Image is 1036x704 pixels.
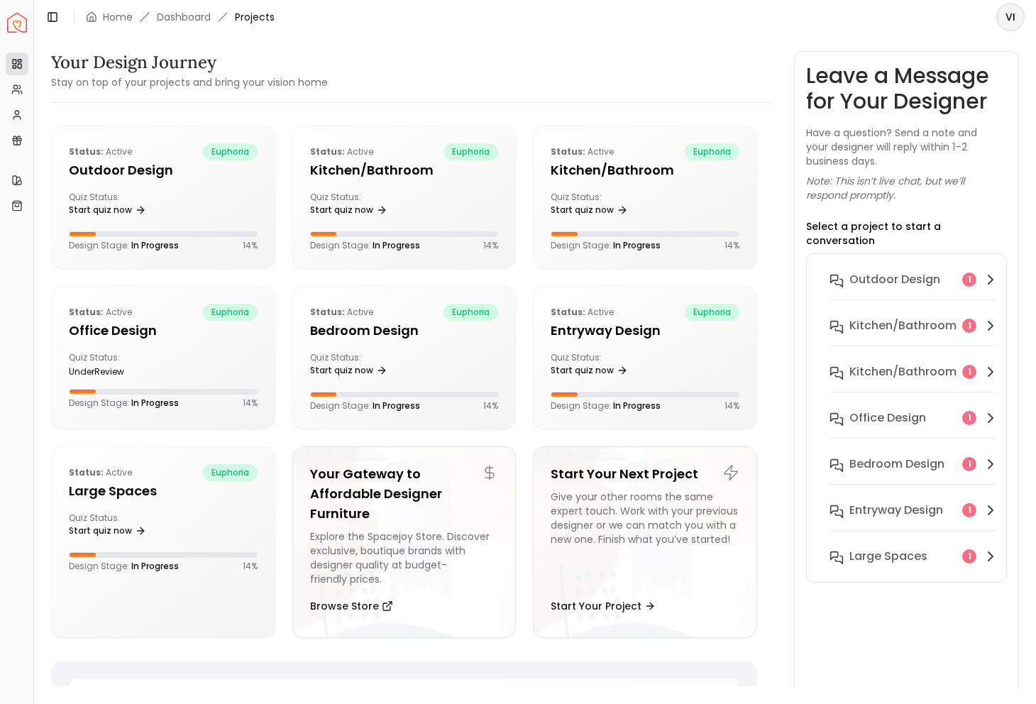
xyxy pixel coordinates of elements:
[551,306,585,318] b: Status:
[51,75,328,89] small: Stay on top of your projects and bring your vision home
[483,400,498,412] p: 14 %
[849,456,944,473] h6: Bedroom design
[818,404,1010,450] button: Office design1
[310,304,373,321] p: active
[551,304,614,321] p: active
[310,352,399,380] div: Quiz Status:
[69,321,258,341] h5: Office design
[310,192,399,220] div: Quiz Status:
[849,409,926,427] h6: Office design
[818,542,1010,571] button: Large Spaces1
[310,143,373,160] p: active
[157,10,211,24] a: Dashboard
[818,265,1010,312] button: Outdoor design1
[806,63,1007,114] h3: Leave a Message for Your Designer
[69,352,158,378] div: Quiz Status:
[310,321,499,341] h5: Bedroom design
[373,239,420,251] span: In Progress
[243,240,258,251] p: 14 %
[69,192,158,220] div: Quiz Status:
[551,240,661,251] p: Design Stage:
[69,240,179,251] p: Design Stage:
[103,10,133,24] a: Home
[849,317,957,334] h6: Kitchen/Bathroom
[818,450,1010,496] button: Bedroom design1
[685,143,739,160] span: euphoria
[533,446,757,638] a: Start Your Next ProjectGive your other rooms the same expert touch. Work with your previous desig...
[806,126,1007,168] p: Have a question? Send a note and your designer will reply within 1–2 business days.
[551,192,639,220] div: Quiz Status:
[69,306,104,318] b: Status:
[69,145,104,158] b: Status:
[962,411,976,425] div: 1
[69,160,258,180] h5: Outdoor design
[818,358,1010,404] button: Kitchen/Bathroom1
[69,304,132,321] p: active
[551,321,739,341] h5: entryway design
[996,3,1025,31] button: VI
[292,446,517,638] a: Your Gateway to Affordable Designer FurnitureExplore the Spacejoy Store. Discover exclusive, bout...
[962,549,976,563] div: 1
[69,464,132,481] p: active
[962,365,976,379] div: 1
[235,10,275,24] span: Projects
[131,397,179,409] span: In Progress
[551,400,661,412] p: Design Stage:
[203,143,258,160] span: euphoria
[551,352,639,380] div: Quiz Status:
[998,4,1023,30] span: VI
[7,13,27,33] img: Spacejoy Logo
[310,529,499,586] div: Explore the Spacejoy Store. Discover exclusive, boutique brands with designer quality at budget-f...
[310,160,499,180] h5: Kitchen/Bathroom
[203,304,258,321] span: euphoria
[310,200,387,220] a: Start quiz now
[613,239,661,251] span: In Progress
[69,366,158,378] div: underReview
[962,273,976,287] div: 1
[310,361,387,380] a: Start quiz now
[551,145,585,158] b: Status:
[806,219,1007,248] p: Select a project to start a conversation
[443,304,498,321] span: euphoria
[962,503,976,517] div: 1
[551,143,614,160] p: active
[551,592,656,620] button: Start Your Project
[69,512,158,541] div: Quiz Status:
[69,397,179,409] p: Design Stage:
[69,143,132,160] p: active
[443,143,498,160] span: euphoria
[203,464,258,481] span: euphoria
[806,174,1007,202] p: Note: This isn’t live chat, but we’ll respond promptly.
[962,457,976,471] div: 1
[69,481,258,501] h5: Large Spaces
[69,200,146,220] a: Start quiz now
[685,304,739,321] span: euphoria
[849,548,927,565] h6: Large Spaces
[849,271,940,288] h6: Outdoor design
[551,490,739,586] div: Give your other rooms the same expert touch. Work with your previous designer or we can match you...
[724,400,739,412] p: 14 %
[51,51,328,74] h3: Your Design Journey
[310,145,345,158] b: Status:
[849,502,943,519] h6: entryway design
[69,521,146,541] a: Start quiz now
[310,306,345,318] b: Status:
[551,200,628,220] a: Start quiz now
[373,400,420,412] span: In Progress
[131,560,179,572] span: In Progress
[818,496,1010,542] button: entryway design1
[483,240,498,251] p: 14 %
[551,464,739,484] h5: Start Your Next Project
[243,397,258,409] p: 14 %
[243,561,258,572] p: 14 %
[310,240,420,251] p: Design Stage:
[724,240,739,251] p: 14 %
[551,361,628,380] a: Start quiz now
[849,363,957,380] h6: Kitchen/Bathroom
[86,10,275,24] nav: breadcrumb
[310,400,420,412] p: Design Stage:
[69,561,179,572] p: Design Stage:
[310,592,393,620] button: Browse Store
[613,400,661,412] span: In Progress
[551,160,739,180] h5: Kitchen/Bathroom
